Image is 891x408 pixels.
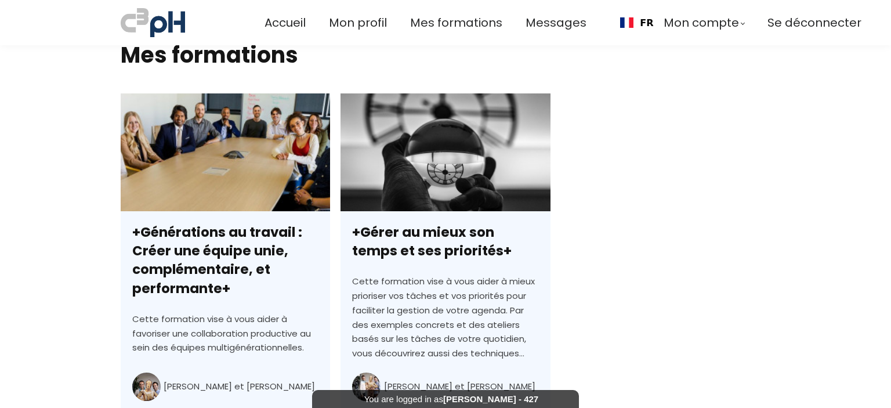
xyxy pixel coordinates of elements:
img: Français flag [620,17,633,28]
span: [PERSON_NAME] - 427 [443,394,538,404]
a: Mon profil [329,13,387,33]
a: Mes formations [410,13,502,33]
div: Language selected: Français [610,9,663,36]
img: a70bc7685e0efc0bd0b04b3506828469.jpeg [121,6,185,39]
span: You are logged in as [364,394,538,404]
a: Se déconnecter [767,13,861,33]
a: FR [620,17,654,28]
a: Accueil [265,13,306,33]
h2: Mes formations [121,40,770,70]
a: Messages [526,13,586,33]
span: Mon compte [664,13,739,33]
div: Language Switcher [610,9,663,36]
